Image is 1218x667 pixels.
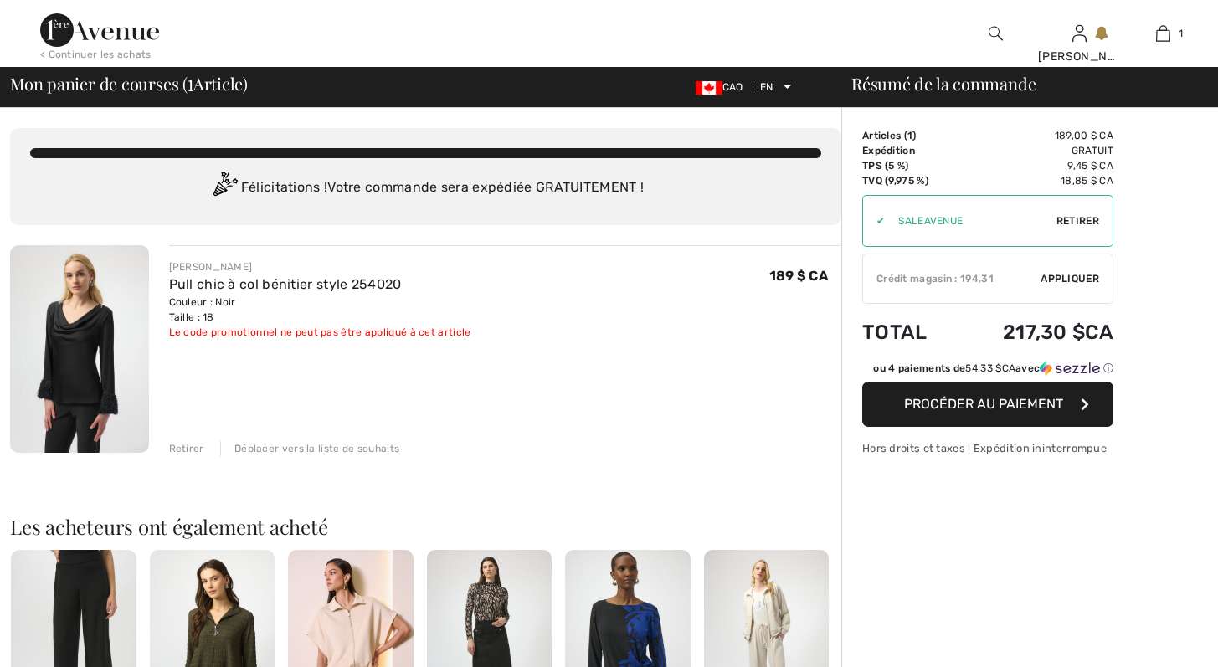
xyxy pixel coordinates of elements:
font: 1 [1179,28,1183,39]
font: Mon panier de courses ( [10,72,188,95]
font: Articles ( [862,130,907,141]
font: Félicitations ! [241,179,328,195]
font: ✔ [876,215,885,227]
img: Congratulation2.svg [208,172,241,205]
font: EN [760,81,773,93]
font: Votre commande sera expédiée GRATUITEMENT ! [327,179,644,195]
font: Crédit magasin : 194,31 [876,273,994,285]
font: 189,00 $ CA [1055,130,1113,141]
font: 189 $ CA [769,268,828,284]
font: 18,85 $ CA [1061,175,1113,187]
font: [PERSON_NAME] [169,261,253,273]
font: [PERSON_NAME] [1038,49,1136,64]
font: Appliquer [1041,273,1099,285]
font: Retirer [169,443,204,454]
font: Article) [193,72,248,95]
font: 1 [188,67,193,96]
img: 1ère Avenue [40,13,159,47]
font: CAO [722,81,743,93]
font: 217,30 $CA [1003,321,1113,344]
font: Retirer [1056,215,1099,227]
font: Procéder au paiement [904,396,1063,412]
font: Couleur : Noir [169,296,236,308]
img: Pull chic à col bénitier style 254020 [10,245,149,453]
font: Résumé de la commande [851,72,1036,95]
font: Hors droits et taxes | Expédition ininterrompue [862,442,1107,454]
font: TVQ (9,975 %) [862,175,928,187]
img: Mes informations [1072,23,1087,44]
a: Se connecter [1072,25,1087,41]
font: Total [862,321,928,344]
img: Dollar canadien [696,81,722,95]
font: ) [912,130,916,141]
img: rechercher sur le site [989,23,1003,44]
div: ou 4 paiements de54,33 $CAavecSezzle Cliquez pour en savoir plus sur Sezzle [862,361,1113,382]
font: Expédition [862,145,915,156]
button: Procéder au paiement [862,382,1113,427]
input: Code promotionnel [885,196,1056,246]
font: Déplacer vers la liste de souhaits [234,443,399,454]
font: Le code promotionnel ne peut pas être appliqué à cet article [169,326,471,338]
img: Sezzle [1040,361,1100,376]
span: 54,33 $CA [965,362,1015,374]
font: 1 [907,130,912,141]
a: 1 [1122,23,1204,44]
font: Taille : 18 [169,311,214,323]
font: < Continuer les achats [40,49,152,60]
font: Les acheteurs ont également acheté [10,513,328,540]
font: TPS (5 %) [862,160,909,172]
img: Mon sac [1156,23,1170,44]
div: ou 4 paiements de avec [873,361,1113,376]
a: Pull chic à col bénitier style 254020 [169,276,402,292]
font: 9,45 $ CA [1067,160,1113,172]
font: Gratuit [1072,145,1113,156]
